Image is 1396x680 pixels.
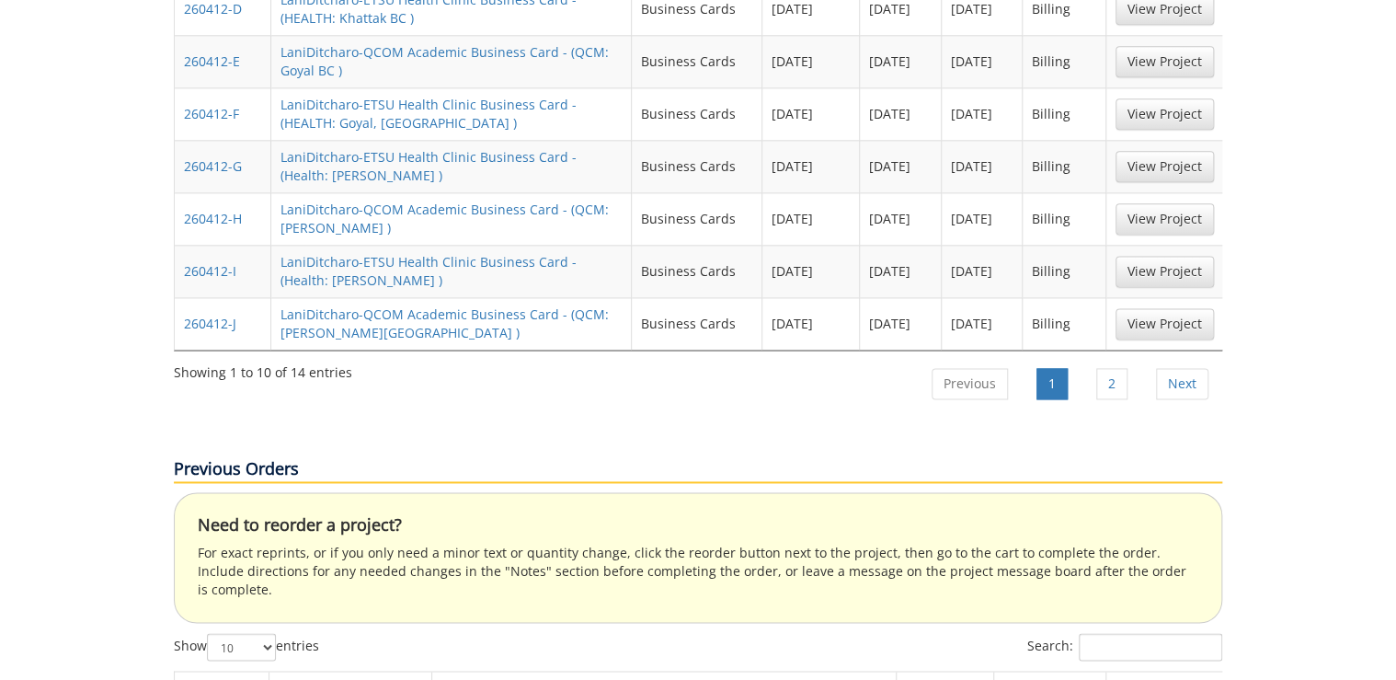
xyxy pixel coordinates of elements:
[184,105,239,122] a: 260412-F
[280,201,609,236] a: LaniDitcharo-QCOM Academic Business Card - (QCM: [PERSON_NAME] )
[198,544,1198,599] p: For exact reprints, or if you only need a minor text or quantity change, click the reorder button...
[174,356,352,382] div: Showing 1 to 10 of 14 entries
[1116,203,1214,235] a: View Project
[1096,368,1127,399] a: 2
[632,245,762,297] td: Business Cards
[942,245,1023,297] td: [DATE]
[860,297,941,350] td: [DATE]
[1023,297,1106,350] td: Billing
[184,315,236,332] a: 260412-J
[860,87,941,140] td: [DATE]
[1023,140,1106,192] td: Billing
[184,157,242,175] a: 260412-G
[632,140,762,192] td: Business Cards
[1116,308,1214,340] a: View Project
[184,210,242,227] a: 260412-H
[174,633,319,661] label: Show entries
[1027,633,1222,661] label: Search:
[632,192,762,245] td: Business Cards
[762,245,860,297] td: [DATE]
[184,52,240,70] a: 260412-E
[932,368,1008,399] a: Previous
[1079,633,1222,661] input: Search:
[632,35,762,87] td: Business Cards
[632,87,762,140] td: Business Cards
[1116,256,1214,287] a: View Project
[280,148,577,184] a: LaniDitcharo-ETSU Health Clinic Business Card - (Health: [PERSON_NAME] )
[184,262,236,280] a: 260412-I
[860,245,941,297] td: [DATE]
[762,297,860,350] td: [DATE]
[762,87,860,140] td: [DATE]
[860,192,941,245] td: [DATE]
[1023,87,1106,140] td: Billing
[1036,368,1068,399] a: 1
[1023,192,1106,245] td: Billing
[942,87,1023,140] td: [DATE]
[1023,35,1106,87] td: Billing
[280,305,609,341] a: LaniDitcharo-QCOM Academic Business Card - (QCM: [PERSON_NAME][GEOGRAPHIC_DATA] )
[860,140,941,192] td: [DATE]
[280,96,577,132] a: LaniDitcharo-ETSU Health Clinic Business Card - (HEALTH: Goyal, [GEOGRAPHIC_DATA] )
[207,633,276,661] select: Showentries
[942,192,1023,245] td: [DATE]
[198,516,1198,535] h4: Need to reorder a project?
[632,297,762,350] td: Business Cards
[1116,98,1214,130] a: View Project
[762,192,860,245] td: [DATE]
[762,35,860,87] td: [DATE]
[942,35,1023,87] td: [DATE]
[942,297,1023,350] td: [DATE]
[860,35,941,87] td: [DATE]
[942,140,1023,192] td: [DATE]
[1116,151,1214,182] a: View Project
[1116,46,1214,77] a: View Project
[174,457,1222,483] p: Previous Orders
[1156,368,1208,399] a: Next
[280,43,609,79] a: LaniDitcharo-QCOM Academic Business Card - (QCM: Goyal BC )
[762,140,860,192] td: [DATE]
[1023,245,1106,297] td: Billing
[280,253,577,289] a: LaniDitcharo-ETSU Health Clinic Business Card - (Health: [PERSON_NAME] )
